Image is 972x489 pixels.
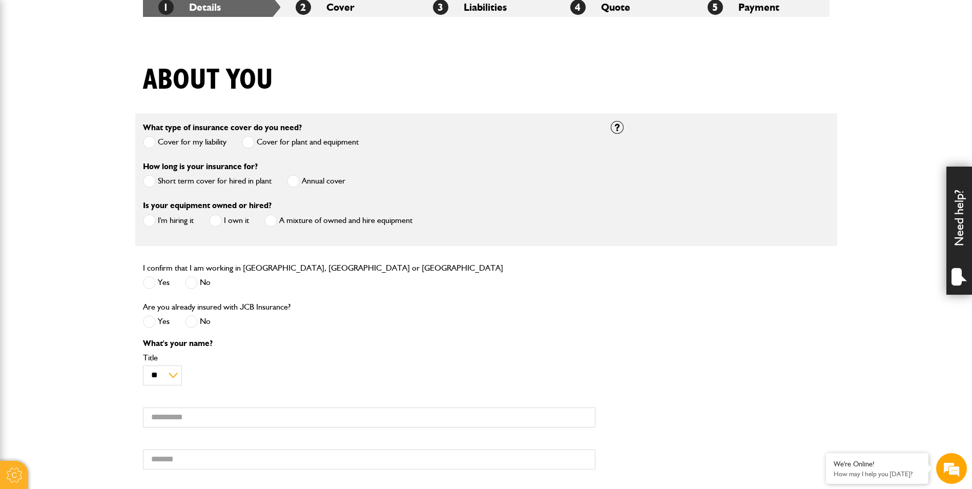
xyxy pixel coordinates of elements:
h1: About you [143,63,273,97]
div: Need help? [946,167,972,295]
label: I confirm that I am working in [GEOGRAPHIC_DATA], [GEOGRAPHIC_DATA] or [GEOGRAPHIC_DATA] [143,264,503,272]
label: Annual cover [287,175,345,188]
label: Title [143,354,595,362]
input: Enter your last name [13,95,187,117]
label: How long is your insurance for? [143,162,258,171]
label: No [185,315,211,328]
div: Minimize live chat window [168,5,193,30]
label: Cover for my liability [143,136,226,149]
input: Enter your phone number [13,155,187,178]
input: Enter your email address [13,125,187,148]
label: Cover for plant and equipment [242,136,359,149]
label: Yes [143,276,170,289]
label: Yes [143,315,170,328]
p: What's your name? [143,339,595,348]
img: d_20077148190_company_1631870298795_20077148190 [17,57,43,71]
label: I'm hiring it [143,214,194,227]
label: Are you already insured with JCB Insurance? [143,303,291,311]
label: No [185,276,211,289]
label: A mixture of owned and hire equipment [264,214,412,227]
textarea: Type your message and hit 'Enter' [13,186,187,307]
div: Chat with us now [53,57,172,71]
label: Short term cover for hired in plant [143,175,272,188]
label: What type of insurance cover do you need? [143,124,302,132]
em: Start Chat [139,316,186,330]
label: Is your equipment owned or hired? [143,201,272,210]
p: How may I help you today? [834,470,921,478]
div: We're Online! [834,460,921,468]
label: I own it [209,214,249,227]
